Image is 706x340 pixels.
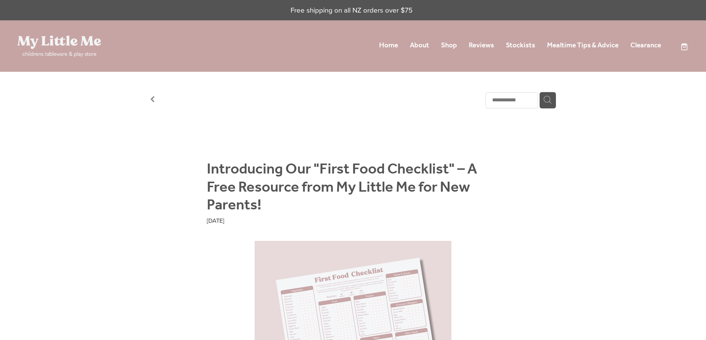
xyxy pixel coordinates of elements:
[17,5,686,15] p: Free shipping on all NZ orders over $75
[630,39,661,52] a: Clearance
[207,161,499,215] h1: Introducing Our "First Food Checklist" – A Free Resource from My Little Me for New Parents!
[207,216,499,225] div: [DATE]
[379,39,398,52] a: Home
[506,39,535,52] a: Stockists
[410,39,429,52] a: About
[441,39,457,52] a: Shop
[469,39,494,52] a: Reviews
[547,39,619,52] a: Mealtime Tips & Advice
